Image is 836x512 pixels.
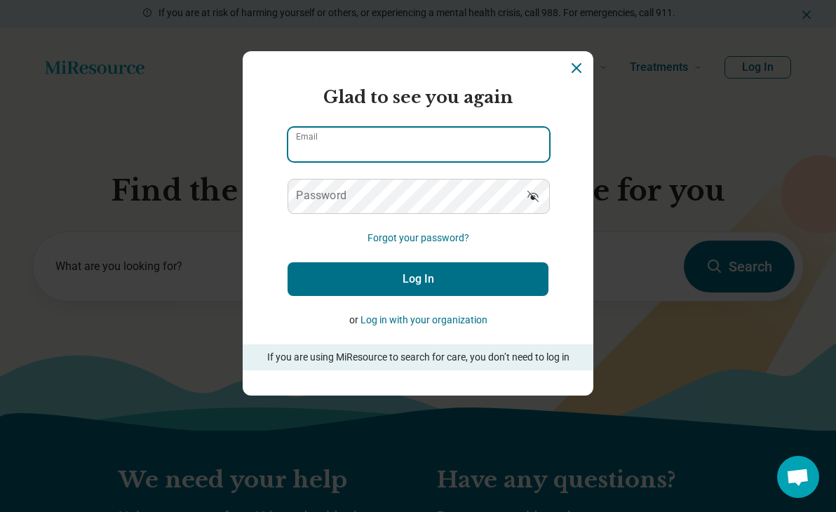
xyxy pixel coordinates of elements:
[262,350,574,365] p: If you are using MiResource to search for care, you don’t need to log in
[296,133,318,141] label: Email
[288,313,548,328] p: or
[360,313,487,328] button: Log in with your organization
[288,262,548,296] button: Log In
[368,231,469,245] button: Forgot your password?
[568,60,585,76] button: Dismiss
[288,85,548,110] h2: Glad to see you again
[243,51,593,396] section: Login Dialog
[518,179,548,213] button: Show password
[296,190,346,201] label: Password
